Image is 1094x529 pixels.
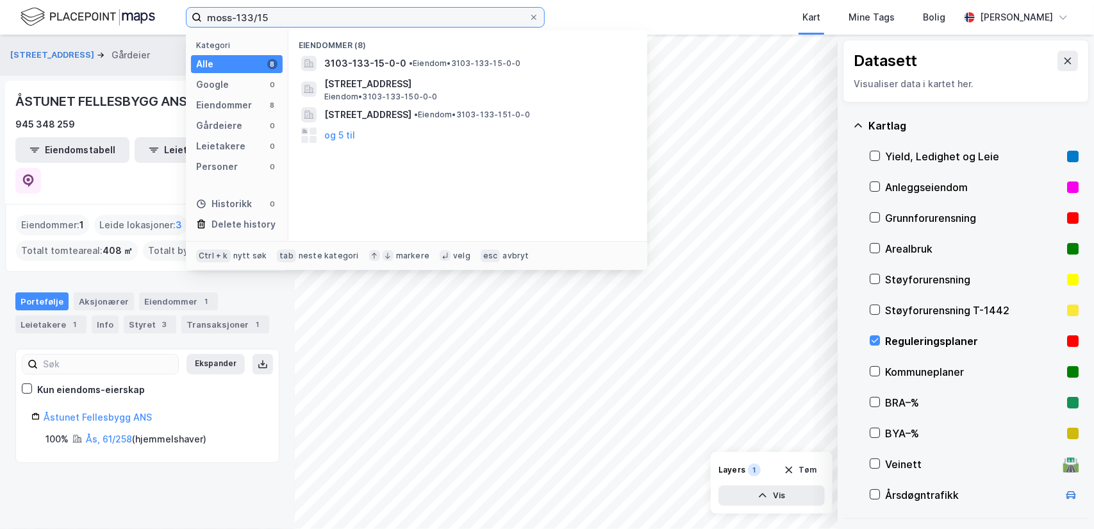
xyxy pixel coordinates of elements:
div: neste kategori [299,251,359,261]
div: Eiendommer [139,292,218,310]
div: Reguleringsplaner [885,333,1062,349]
button: Eiendomstabell [15,137,129,163]
div: Årsdøgntrafikk [885,487,1058,503]
span: [STREET_ADDRESS] [324,107,411,122]
div: Leietakere [15,315,87,333]
span: 408 ㎡ [103,243,133,258]
div: Støyforurensning [885,272,1062,287]
span: 3 [176,217,182,233]
button: og 5 til [324,128,355,143]
div: Layers [718,465,745,475]
div: 8 [267,100,278,110]
div: 8 [267,59,278,69]
div: Transaksjoner [181,315,269,333]
div: 1 [200,295,213,308]
div: Personer [196,159,238,174]
div: Aksjonærer [74,292,134,310]
div: Kategori [196,40,283,50]
div: 0 [267,121,278,131]
div: Info [92,315,119,333]
span: • [414,110,418,119]
input: Søk på adresse, matrikkel, gårdeiere, leietakere eller personer [202,8,529,27]
div: Grunnforurensning [885,210,1062,226]
div: Eiendommer [196,97,252,113]
div: 1 [748,464,761,476]
div: 0 [267,199,278,209]
div: Historikk [196,196,252,212]
div: nytt søk [233,251,267,261]
div: BYA–% [885,426,1062,441]
button: Tøm [775,460,825,480]
div: Leide lokasjoner : [94,215,187,235]
div: markere [396,251,429,261]
span: 3103-133-15-0-0 [324,56,406,71]
div: Mine Tags [849,10,895,25]
div: 1 [69,318,81,331]
button: Vis [718,485,825,506]
div: BRA–% [885,395,1062,410]
div: ÅSTUNET FELLESBYGG ANS [15,91,190,112]
input: Søk [38,355,178,374]
div: 3 [158,318,171,331]
div: Google [196,77,229,92]
div: Visualiser data i kartet her. [854,76,1078,92]
div: Ctrl + k [196,249,231,262]
div: Styret [124,315,176,333]
div: Støyforurensning T-1442 [885,303,1062,318]
div: Kun eiendoms-eierskap [37,382,145,398]
div: Totalt tomteareal : [16,240,138,261]
img: logo.f888ab2527a4732fd821a326f86c7f29.svg [21,6,155,28]
div: Eiendommer (8) [288,30,647,53]
div: esc [481,249,501,262]
div: [PERSON_NAME] [980,10,1053,25]
div: Datasett [854,51,917,71]
div: Eiendommer : [16,215,89,235]
span: Eiendom • 3103-133-15-0-0 [409,58,521,69]
button: [STREET_ADDRESS] [10,49,97,62]
div: Bolig [923,10,945,25]
div: ( hjemmelshaver ) [86,432,206,447]
button: Leietakertabell [135,137,249,163]
div: Alle [196,56,213,72]
div: Portefølje [15,292,69,310]
a: Ås, 61/258 [86,433,132,444]
div: Kartlag [868,118,1079,133]
iframe: Chat Widget [1030,467,1094,529]
span: 1 [79,217,84,233]
div: avbryt [502,251,529,261]
div: 0 [267,80,278,90]
button: Ekspander [186,354,245,374]
div: Anleggseiendom [885,180,1062,195]
div: velg [453,251,470,261]
div: 0 [267,141,278,151]
div: Arealbruk [885,241,1062,256]
div: tab [277,249,296,262]
div: Veinett [885,457,1058,472]
div: Kontrollprogram for chat [1030,467,1094,529]
div: 0 [267,162,278,172]
span: Eiendom • 3103-133-151-0-0 [414,110,530,120]
span: [STREET_ADDRESS] [324,76,632,92]
div: Delete history [211,217,276,232]
div: Kart [802,10,820,25]
div: 1 [251,318,264,331]
div: Totalt byggareal : [143,240,260,261]
div: 945 348 259 [15,117,75,132]
div: 🛣️ [1063,456,1080,473]
div: Yield, Ledighet og Leie [885,149,1062,164]
div: Kommuneplaner [885,364,1062,380]
div: 100% [46,432,69,447]
span: • [409,58,413,68]
span: Eiendom • 3103-133-150-0-0 [324,92,438,102]
a: Åstunet Fellesbygg ANS [44,412,152,423]
div: Gårdeier [112,47,150,63]
div: Gårdeiere [196,118,242,133]
div: Leietakere [196,139,245,154]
